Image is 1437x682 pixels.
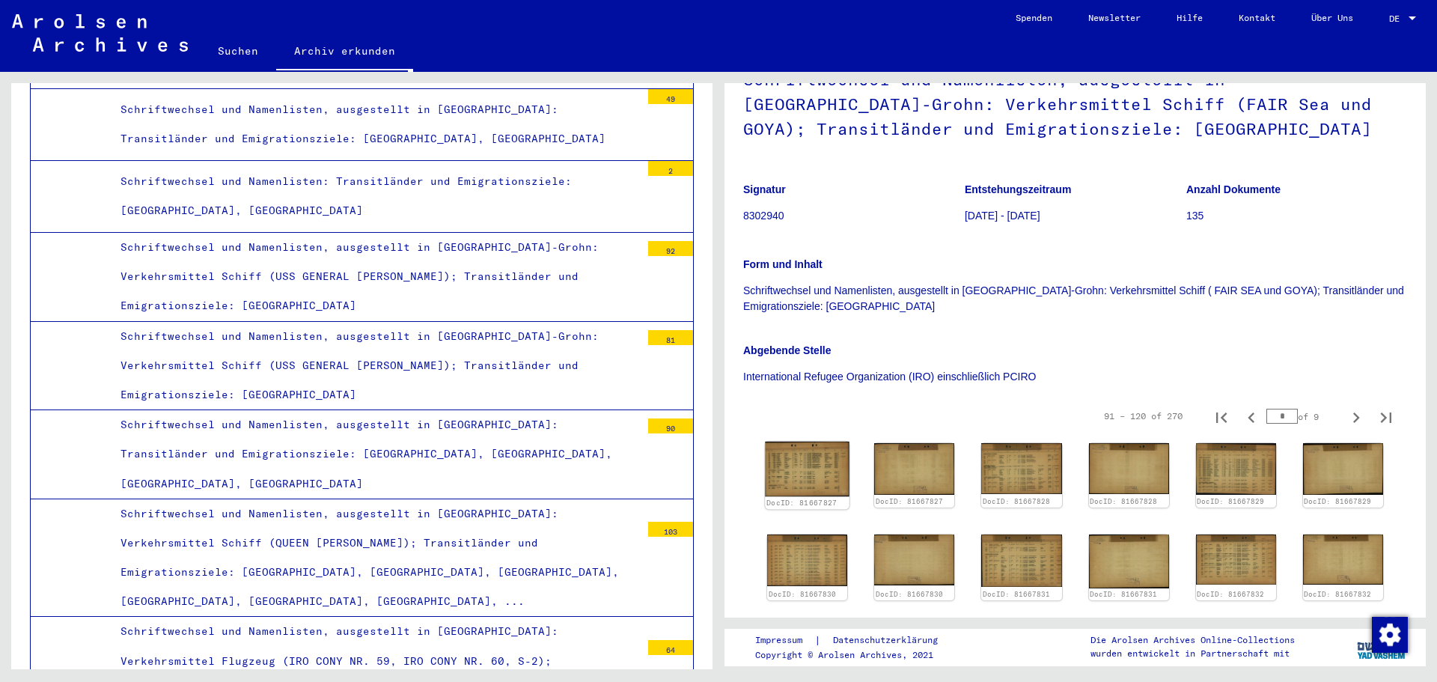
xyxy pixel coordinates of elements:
[965,183,1071,195] b: Entstehungszeitraum
[1196,443,1276,495] img: 001.jpg
[109,167,641,225] div: Schriftwechsel und Namenlisten: Transitländer und Emigrationsziele: [GEOGRAPHIC_DATA], [GEOGRAPHI...
[767,535,847,585] img: 001.jpg
[648,89,693,104] div: 49
[1341,401,1371,431] button: Next page
[1186,208,1407,224] p: 135
[769,590,836,598] a: DocID: 81667830
[743,283,1407,314] p: Schriftwechsel und Namenlisten, ausgestellt in [GEOGRAPHIC_DATA]-Grohn: Verkehrsmittel Schiff ( F...
[648,418,693,433] div: 90
[874,443,954,495] img: 002.jpg
[983,590,1050,598] a: DocID: 81667831
[1090,590,1157,598] a: DocID: 81667831
[200,33,276,69] a: Suchen
[743,344,831,356] b: Abgebende Stelle
[765,442,849,496] img: 001.jpg
[766,499,838,508] a: DocID: 81667827
[1197,590,1264,598] a: DocID: 81667832
[109,233,641,321] div: Schriftwechsel und Namenlisten, ausgestellt in [GEOGRAPHIC_DATA]-Grohn: Verkehrsmittel Schiff (US...
[876,590,943,598] a: DocID: 81667830
[1304,590,1371,598] a: DocID: 81667832
[1186,183,1281,195] b: Anzahl Dokumente
[821,633,956,648] a: Datenschutzerklärung
[755,648,956,662] p: Copyright © Arolsen Archives, 2021
[109,322,641,410] div: Schriftwechsel und Namenlisten, ausgestellt in [GEOGRAPHIC_DATA]-Grohn: Verkehrsmittel Schiff (US...
[648,161,693,176] div: 2
[743,183,786,195] b: Signatur
[981,443,1061,494] img: 001.jpg
[876,497,943,505] a: DocID: 81667827
[109,499,641,617] div: Schriftwechsel und Namenlisten, ausgestellt in [GEOGRAPHIC_DATA]: Verkehrsmittel Schiff (QUEEN [P...
[1104,409,1183,423] div: 91 – 120 of 270
[1303,443,1383,495] img: 002.jpg
[1090,497,1157,505] a: DocID: 81667828
[981,535,1061,587] img: 001.jpg
[965,208,1186,224] p: [DATE] - [DATE]
[1089,443,1169,494] img: 002.jpg
[109,95,641,153] div: Schriftwechsel und Namenlisten, ausgestellt in [GEOGRAPHIC_DATA]: Transitländer und Emigrationszi...
[743,369,1407,385] p: International Refugee Organization (IRO) einschließlich PCIRO
[1304,497,1371,505] a: DocID: 81667829
[648,522,693,537] div: 103
[648,640,693,655] div: 64
[1389,13,1406,24] span: DE
[109,410,641,499] div: Schriftwechsel und Namenlisten, ausgestellt in [GEOGRAPHIC_DATA]: Transitländer und Emigrationszi...
[1303,535,1383,584] img: 002.jpg
[983,497,1050,505] a: DocID: 81667828
[1236,401,1266,431] button: Previous page
[743,208,964,224] p: 8302940
[1089,535,1169,588] img: 002.jpg
[1266,409,1341,424] div: of 9
[755,633,814,648] a: Impressum
[1197,497,1264,505] a: DocID: 81667829
[755,633,956,648] div: |
[1371,401,1401,431] button: Last page
[1090,633,1295,647] p: Die Arolsen Archives Online-Collections
[1372,617,1408,653] img: Zustimmung ändern
[648,330,693,345] div: 81
[874,535,954,585] img: 002.jpg
[1354,628,1410,666] img: yv_logo.png
[1371,616,1407,652] div: Zustimmung ändern
[743,45,1407,160] h1: Schriftwechsel und Namenlisten, ausgestellt in [GEOGRAPHIC_DATA]-Grohn: Verkehrsmittel Schiff (FA...
[1196,535,1276,585] img: 001.jpg
[648,241,693,256] div: 92
[1090,647,1295,660] p: wurden entwickelt in Partnerschaft mit
[12,14,188,52] img: Arolsen_neg.svg
[276,33,413,72] a: Archiv erkunden
[1206,401,1236,431] button: First page
[743,258,823,270] b: Form und Inhalt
